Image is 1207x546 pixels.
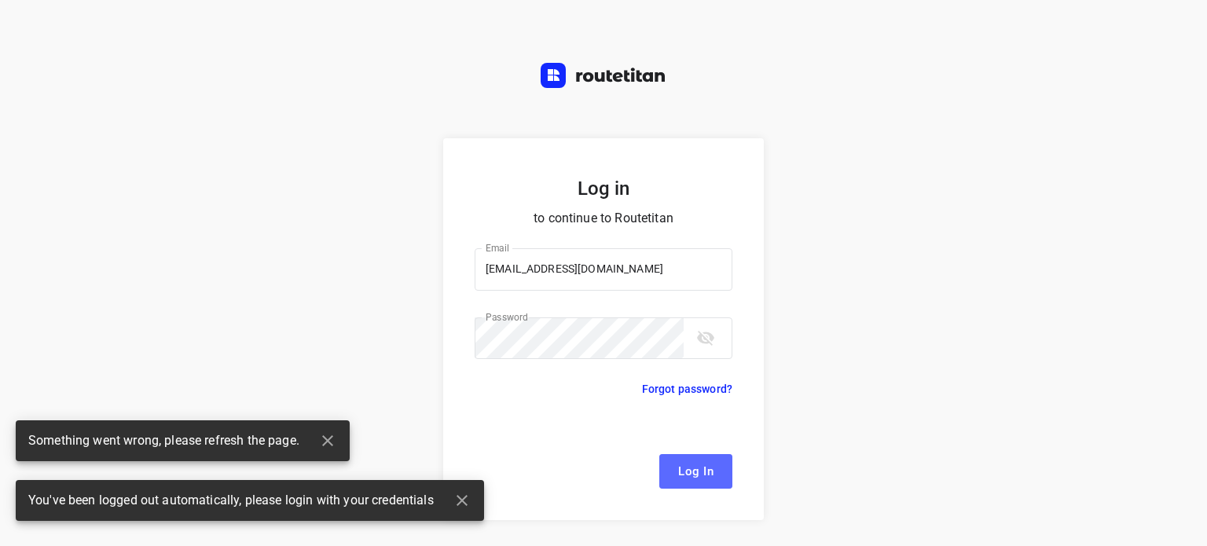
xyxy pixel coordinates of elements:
h5: Log in [475,176,732,201]
span: Something went wrong, please refresh the page. [28,432,299,450]
span: Log In [678,461,714,482]
span: You've been logged out automatically, please login with your credentials [28,492,434,510]
p: to continue to Routetitan [475,207,732,229]
button: toggle password visibility [690,322,721,354]
p: Forgot password? [642,379,732,398]
img: Routetitan [541,63,666,88]
button: Log In [659,454,732,489]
